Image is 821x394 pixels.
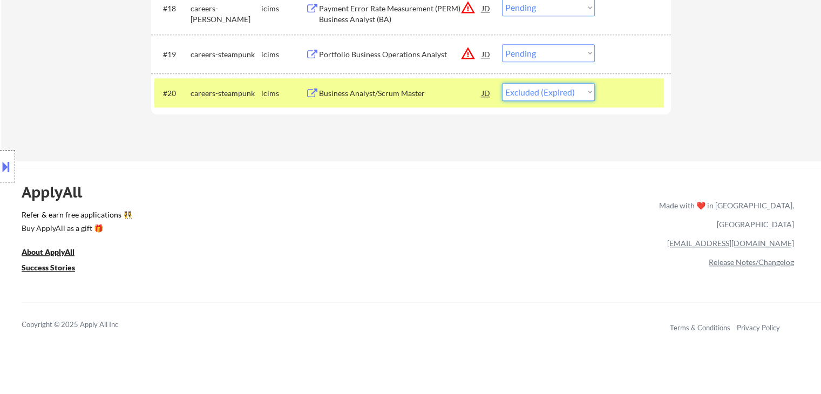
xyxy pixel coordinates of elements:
[261,3,306,14] div: icims
[22,262,90,275] a: Success Stories
[319,88,482,99] div: Business Analyst/Scrum Master
[191,88,261,99] div: careers-steampunk
[667,239,794,248] a: [EMAIL_ADDRESS][DOMAIN_NAME]
[163,49,182,60] div: #19
[191,3,261,24] div: careers-[PERSON_NAME]
[191,49,261,60] div: careers-steampunk
[481,44,492,64] div: JD
[319,3,482,24] div: Payment Error Rate Measurement (PERM) Business Analyst (BA)
[22,320,146,330] div: Copyright © 2025 Apply All Inc
[22,263,75,272] u: Success Stories
[22,211,433,222] a: Refer & earn free applications 👯‍♀️
[737,323,780,332] a: Privacy Policy
[670,323,730,332] a: Terms & Conditions
[709,257,794,267] a: Release Notes/Changelog
[319,49,482,60] div: Portfolio Business Operations Analyst
[481,83,492,103] div: JD
[460,46,476,61] button: warning_amber
[655,196,794,234] div: Made with ❤️ in [GEOGRAPHIC_DATA], [GEOGRAPHIC_DATA]
[261,49,306,60] div: icims
[163,3,182,14] div: #18
[261,88,306,99] div: icims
